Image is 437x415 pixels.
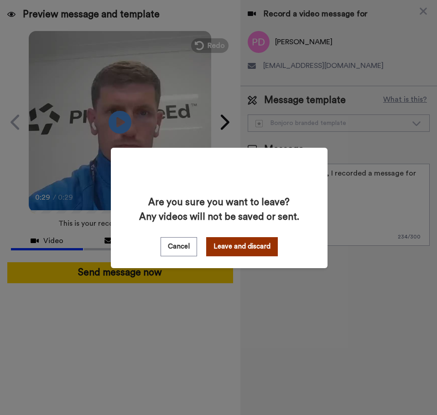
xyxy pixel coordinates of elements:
[139,197,299,208] span: Are you sure you want to leave?
[161,237,197,256] button: Cancel
[21,26,35,41] img: Profile image for Amy
[14,18,169,49] div: message notification from Amy, 1d ago. Hi Peter, We hope you and your customers have been having ...
[206,237,278,256] button: Leave and discard
[40,26,138,187] span: Hi [PERSON_NAME], We hope you and your customers have been having a great time with [PERSON_NAME]...
[139,212,299,223] span: Any videos will not be saved or sent.
[40,34,138,42] p: Message from Amy, sent 1d ago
